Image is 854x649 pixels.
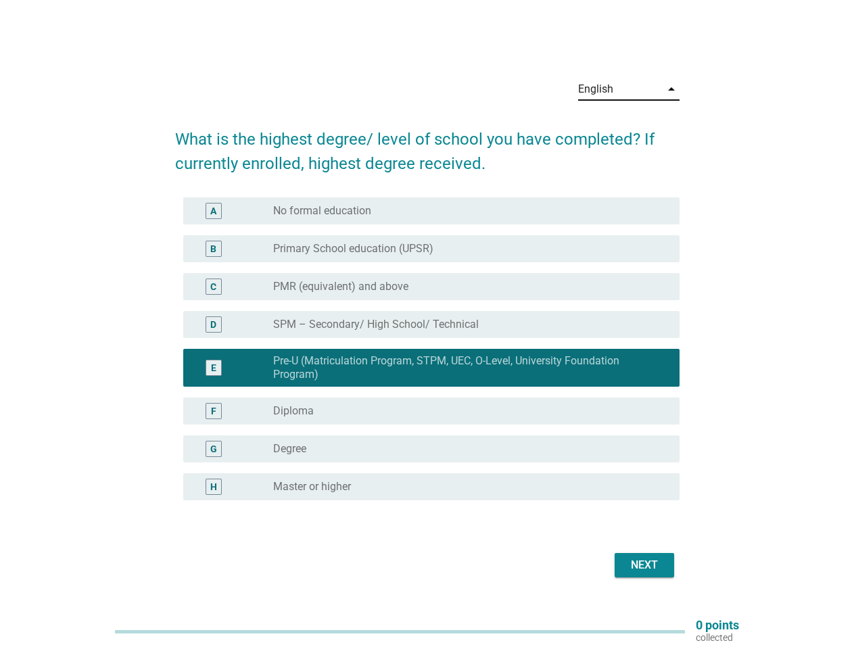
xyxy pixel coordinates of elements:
[273,204,371,218] label: No formal education
[273,442,306,456] label: Degree
[663,81,680,97] i: arrow_drop_down
[273,242,433,256] label: Primary School education (UPSR)
[273,280,408,293] label: PMR (equivalent) and above
[210,442,217,456] div: G
[615,553,674,577] button: Next
[210,204,216,218] div: A
[273,404,314,418] label: Diploma
[273,318,479,331] label: SPM – Secondary/ High School/ Technical
[696,619,739,631] p: 0 points
[175,114,680,176] h2: What is the highest degree/ level of school you have completed? If currently enrolled, highest de...
[273,354,658,381] label: Pre-U (Matriculation Program, STPM, UEC, O-Level, University Foundation Program)
[210,242,216,256] div: B
[211,361,216,375] div: E
[211,404,216,418] div: F
[578,83,613,95] div: English
[273,480,351,494] label: Master or higher
[625,557,663,573] div: Next
[696,631,739,644] p: collected
[210,280,216,294] div: C
[210,318,216,332] div: D
[210,480,217,494] div: H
